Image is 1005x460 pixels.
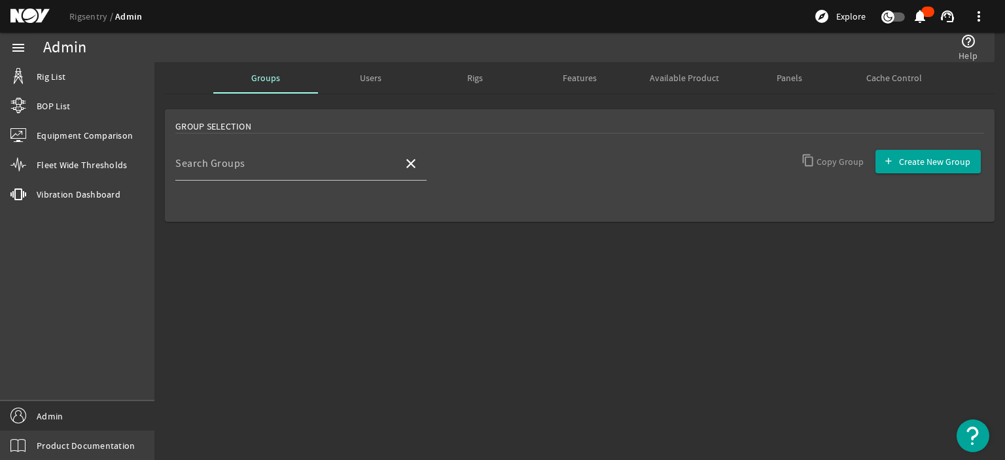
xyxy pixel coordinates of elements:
[809,6,871,27] button: Explore
[957,419,989,452] button: Open Resource Center
[37,129,133,142] span: Equipment Comparison
[866,73,922,82] span: Cache Control
[37,410,63,423] span: Admin
[37,188,120,201] span: Vibration Dashboard
[37,158,127,171] span: Fleet Wide Thresholds
[37,439,135,452] span: Product Documentation
[777,73,802,82] span: Panels
[403,156,419,171] mat-icon: close
[115,10,142,23] a: Admin
[814,9,830,24] mat-icon: explore
[836,10,866,23] span: Explore
[467,73,483,82] span: Rigs
[175,161,393,177] input: Search
[175,157,245,170] mat-label: Search Groups
[10,40,26,56] mat-icon: menu
[10,186,26,202] mat-icon: vibration
[175,120,251,133] span: Group Selection
[69,10,115,22] a: Rigsentry
[37,99,70,113] span: BOP List
[963,1,995,32] button: more_vert
[940,9,955,24] mat-icon: support_agent
[43,41,86,54] div: Admin
[360,73,381,82] span: Users
[875,150,981,173] button: Create New Group
[563,73,597,82] span: Features
[959,49,978,62] span: Help
[251,73,280,82] span: Groups
[961,33,976,49] mat-icon: help_outline
[912,9,928,24] mat-icon: notifications
[650,73,719,82] span: Available Product
[37,70,65,83] span: Rig List
[899,155,970,168] span: Create New Group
